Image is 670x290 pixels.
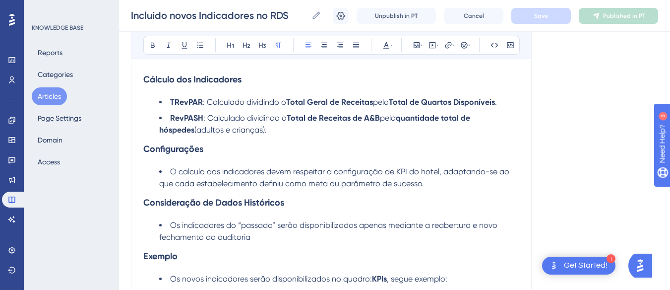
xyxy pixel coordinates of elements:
button: Articles [32,87,67,105]
span: (adultos e crianças). [194,125,267,135]
span: , segue exemplo: [387,274,447,284]
span: Unpublish in PT [375,12,418,20]
button: Unpublish in PT [357,8,436,24]
strong: Configurações [143,144,203,154]
div: KNOWLEDGE BASE [32,24,83,32]
button: Domain [32,131,68,149]
div: Open Get Started! checklist, remaining modules: 1 [542,257,615,275]
button: Page Settings [32,109,87,127]
strong: Total de Quartos Disponíveis [389,97,495,107]
strong: TRevPAR [170,97,203,107]
strong: RevPASH [170,113,203,123]
strong: Total de Receitas de A&B [287,113,380,123]
span: pela [380,113,396,123]
div: 1 [607,254,615,263]
span: O calculo dos indicadores devem respeitar a configuração de KPI do hotel, adaptando-se ao que cad... [159,167,511,188]
img: launcher-image-alternative-text [548,260,560,272]
span: Os novos indicadores serão disponibilizados no quadro: [170,274,372,284]
span: : Calculado dividindo o [203,113,287,123]
span: Save [534,12,548,20]
div: Get Started! [564,260,608,271]
strong: Cálculo dos Indicadores [143,74,242,85]
span: Cancel [464,12,484,20]
span: pelo [373,97,389,107]
span: Os indicadores do “passado” serão disponibilizados apenas mediante a reabertura e novo fechamento... [159,220,499,242]
input: Article Name [131,8,307,22]
button: Access [32,153,66,171]
div: 3 [69,5,72,13]
iframe: UserGuiding AI Assistant Launcher [628,251,658,281]
span: . [495,97,497,107]
span: Published in PT [603,12,645,20]
strong: KPIs [372,274,387,284]
strong: Consideração de Dados Históricos [143,197,284,208]
button: Cancel [444,8,503,24]
button: Published in PT [579,8,658,24]
strong: Total Geral de Receitas [286,97,373,107]
span: : Calculado dividindo o [203,97,286,107]
button: Reports [32,44,68,62]
span: Need Help? [23,2,62,14]
strong: Exemplo [143,251,178,262]
button: Save [511,8,571,24]
button: Categories [32,66,79,83]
